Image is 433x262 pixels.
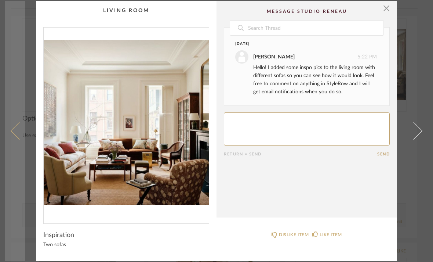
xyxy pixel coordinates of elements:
div: 5:22 PM [235,50,377,64]
button: Send [377,152,390,157]
img: b1a9efd8-f7e0-481a-b0ce-b6ea03e8a365_1000x1000.jpg [44,28,209,218]
button: Close [379,1,394,15]
span: Inspiration [43,231,74,239]
div: [PERSON_NAME] [253,53,295,61]
div: LIKE ITEM [320,231,342,238]
div: Return = Send [224,152,377,157]
div: Two sofas [43,242,209,248]
div: Hello! I added some inspo pics to the living room with different sofas so you can see how it woul... [253,64,377,96]
div: DISLIKE ITEM [279,231,309,238]
div: [DATE] [235,41,363,47]
div: 0 [44,28,209,218]
input: Search Thread [247,21,383,35]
